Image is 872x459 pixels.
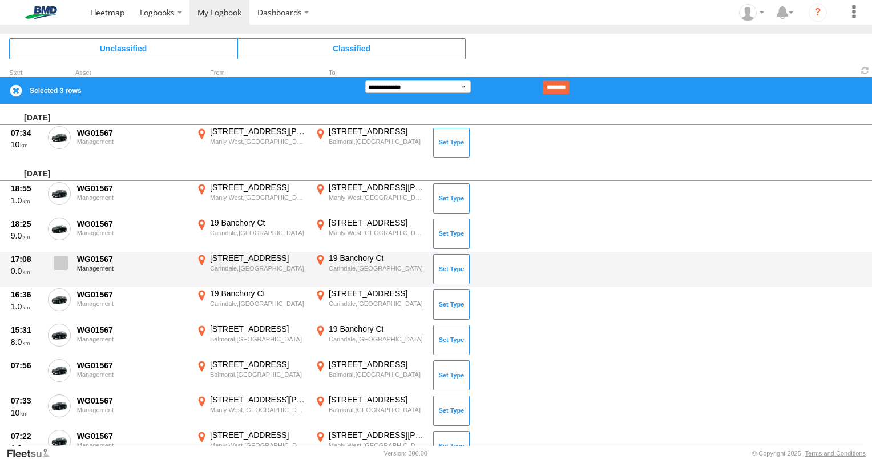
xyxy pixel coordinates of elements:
div: 07:56 [11,360,42,371]
div: 9.0 [11,231,42,241]
div: Management [77,138,188,145]
div: © Copyright 2025 - [752,450,866,457]
div: Management [77,194,188,201]
div: 16:36 [11,289,42,300]
button: Click to Set [433,360,470,390]
button: Click to Set [433,325,470,355]
div: WG01567 [77,289,188,300]
label: Click to View Event Location [194,288,308,321]
div: Manly West,[GEOGRAPHIC_DATA] [210,138,306,146]
div: 07:22 [11,431,42,441]
label: Click to View Event Location [194,218,308,251]
i: ? [809,3,827,22]
div: Carindale,[GEOGRAPHIC_DATA] [329,264,425,272]
div: [STREET_ADDRESS] [210,430,306,440]
label: Click to View Event Location [313,126,427,159]
div: To [313,70,427,76]
div: Management [77,336,188,343]
div: WG01567 [77,396,188,406]
div: 07:33 [11,396,42,406]
div: Carindale,[GEOGRAPHIC_DATA] [210,229,306,237]
div: Manly West,[GEOGRAPHIC_DATA] [329,194,425,202]
div: Carindale,[GEOGRAPHIC_DATA] [210,264,306,272]
div: WG01567 [77,183,188,194]
label: Click to View Event Location [313,218,427,251]
div: [STREET_ADDRESS] [210,324,306,334]
div: Carindale,[GEOGRAPHIC_DATA] [210,300,306,308]
div: Management [77,230,188,236]
span: Refresh [858,65,872,76]
button: Click to Set [433,289,470,319]
div: Balmoral,[GEOGRAPHIC_DATA] [329,406,425,414]
label: Click to View Event Location [194,253,308,286]
div: Balmoral,[GEOGRAPHIC_DATA] [210,335,306,343]
div: 1.0 [11,301,42,312]
div: 15:31 [11,325,42,335]
label: Click to View Event Location [194,359,308,392]
div: [STREET_ADDRESS] [329,359,425,369]
label: Click to View Event Location [313,182,427,215]
div: 19 Banchory Ct [329,253,425,263]
label: Click to View Event Location [313,288,427,321]
div: WG01567 [77,360,188,371]
span: Click to view Unclassified Trips [9,38,237,59]
label: Click to View Event Location [194,324,308,357]
div: 17:08 [11,254,42,264]
div: 10 [11,139,42,150]
div: 10 [11,408,42,418]
label: Click to View Event Location [194,126,308,159]
span: Click to view Classified Trips [237,38,466,59]
div: Manly West,[GEOGRAPHIC_DATA] [210,441,306,449]
div: WG01567 [77,325,188,335]
button: Click to Set [433,219,470,248]
div: Balmoral,[GEOGRAPHIC_DATA] [329,371,425,379]
button: Click to Set [433,183,470,213]
div: Management [77,371,188,378]
label: Click to View Event Location [313,394,427,428]
div: Balmoral,[GEOGRAPHIC_DATA] [329,138,425,146]
div: WG01567 [77,254,188,264]
label: Click to View Event Location [194,394,308,428]
div: [STREET_ADDRESS] [329,218,425,228]
div: [STREET_ADDRESS] [210,359,306,369]
div: Version: 306.00 [384,450,427,457]
button: Click to Set [433,254,470,284]
div: Asset [75,70,189,76]
label: Click to View Event Location [194,182,308,215]
div: [STREET_ADDRESS][PERSON_NAME] [329,182,425,192]
div: [STREET_ADDRESS] [329,126,425,136]
button: Click to Set [433,396,470,425]
div: 1.0 [11,443,42,453]
div: From [194,70,308,76]
div: Management [77,300,188,307]
div: [STREET_ADDRESS] [329,394,425,405]
div: 0.0 [11,266,42,276]
div: 1.0 [11,195,42,206]
button: Click to Set [433,128,470,158]
label: Clear Selection [9,84,23,98]
div: Matt Beggs [735,4,768,21]
div: [STREET_ADDRESS][PERSON_NAME] [329,430,425,440]
div: Click to Sort [9,70,43,76]
div: [STREET_ADDRESS][PERSON_NAME] [210,126,306,136]
div: 07:34 [11,128,42,138]
div: Carindale,[GEOGRAPHIC_DATA] [329,300,425,308]
a: Terms and Conditions [805,450,866,457]
label: Click to View Event Location [313,359,427,392]
div: Manly West,[GEOGRAPHIC_DATA] [210,406,306,414]
label: Click to View Event Location [313,253,427,286]
div: Management [77,442,188,449]
div: 8.0 [11,337,42,347]
div: [STREET_ADDRESS] [329,288,425,299]
div: 19 Banchory Ct [210,218,306,228]
div: Balmoral,[GEOGRAPHIC_DATA] [210,371,306,379]
a: Visit our Website [6,448,59,459]
div: Manly West,[GEOGRAPHIC_DATA] [329,441,425,449]
div: Management [77,406,188,413]
div: Management [77,265,188,272]
div: 19 Banchory Ct [210,288,306,299]
div: [STREET_ADDRESS][PERSON_NAME] [210,394,306,405]
div: 18:55 [11,183,42,194]
label: Click to View Event Location [313,324,427,357]
div: WG01567 [77,128,188,138]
